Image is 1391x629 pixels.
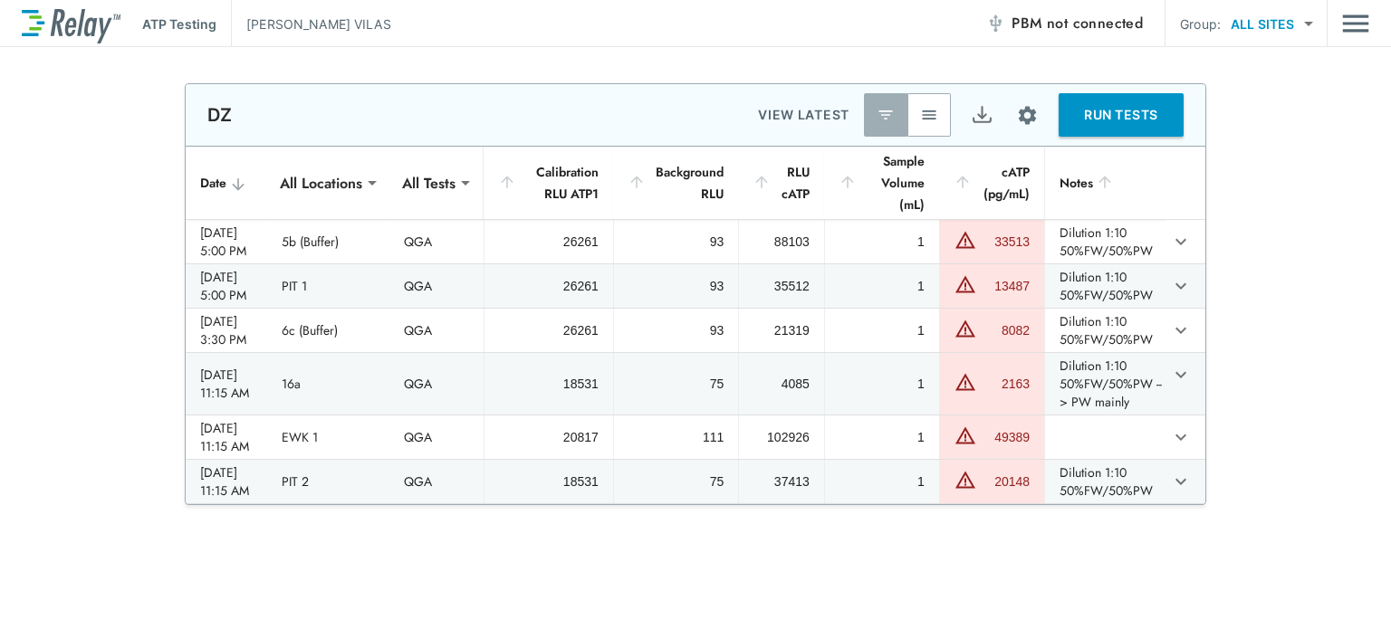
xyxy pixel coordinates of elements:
[1047,13,1143,33] span: not connected
[1166,422,1196,453] button: expand row
[955,273,976,295] img: Warning
[877,106,895,124] img: Latest
[1044,460,1166,503] td: Dilution 1:10 50%FW/50%PW
[981,428,1030,446] div: 49389
[186,147,1205,504] table: sticky table
[839,375,925,393] div: 1
[200,224,253,260] div: [DATE] 5:00 PM
[1012,11,1143,36] span: PBM
[1166,359,1196,390] button: expand row
[955,424,976,446] img: Warning
[986,14,1004,33] img: Offline Icon
[955,371,976,393] img: Warning
[971,104,993,127] img: Export Icon
[200,268,253,304] div: [DATE] 5:00 PM
[1180,14,1221,33] p: Group:
[960,93,1003,137] button: Export
[499,375,599,393] div: 18531
[839,428,925,446] div: 1
[499,321,599,339] div: 26261
[267,353,389,415] td: 16a
[389,220,484,263] td: QGA
[839,277,925,295] div: 1
[628,321,724,339] div: 93
[981,321,1030,339] div: 8082
[1166,226,1196,257] button: expand row
[499,233,599,251] div: 26261
[1016,104,1039,127] img: Settings Icon
[981,233,1030,251] div: 33513
[1332,575,1373,615] iframe: Resource center
[628,428,724,446] div: 111
[499,428,599,446] div: 20817
[758,104,849,126] p: VIEW LATEST
[1044,264,1166,308] td: Dilution 1:10 50%FW/50%PW
[1044,309,1166,352] td: Dilution 1:10 50%FW/50%PW
[200,312,253,348] div: [DATE] 3:30 PM
[839,233,925,251] div: 1
[246,14,391,33] p: [PERSON_NAME] VILAS
[1166,315,1196,346] button: expand row
[753,161,810,205] div: RLU cATP
[753,472,810,491] div: 37413
[979,5,1150,42] button: PBM not connected
[981,472,1030,491] div: 20148
[955,229,976,251] img: Warning
[628,233,724,251] div: 93
[920,106,938,124] img: View All
[1342,6,1369,41] img: Drawer Icon
[753,321,810,339] div: 21319
[200,366,253,402] div: [DATE] 11:15 AM
[981,277,1030,295] div: 13487
[1003,91,1051,139] button: Site setup
[1059,93,1184,137] button: RUN TESTS
[955,469,976,491] img: Warning
[267,309,389,352] td: 6c (Buffer)
[498,161,599,205] div: Calibration RLU ATP1
[1166,271,1196,301] button: expand row
[753,277,810,295] div: 35512
[954,161,1030,205] div: cATP (pg/mL)
[389,264,484,308] td: QGA
[628,472,724,491] div: 75
[267,415,389,459] td: EWK 1
[753,428,810,446] div: 102926
[142,14,216,33] p: ATP Testing
[389,460,484,503] td: QGA
[628,375,724,393] div: 75
[186,147,267,220] th: Date
[267,264,389,308] td: PIT 1
[22,5,120,43] img: LuminUltra Relay
[499,472,599,491] div: 18531
[207,104,232,126] p: DZ
[753,375,810,393] div: 4085
[839,321,925,339] div: 1
[389,165,468,201] div: All Tests
[267,165,375,201] div: All Locations
[200,419,253,455] div: [DATE] 11:15 AM
[753,233,810,251] div: 88103
[389,353,484,415] td: QGA
[389,309,484,352] td: QGA
[1060,172,1151,194] div: Notes
[628,277,724,295] div: 93
[628,161,724,205] div: Background RLU
[839,150,925,215] div: Sample Volume (mL)
[200,463,253,500] div: [DATE] 11:15 AM
[839,472,925,491] div: 1
[981,375,1030,393] div: 2163
[1342,6,1369,41] button: Main menu
[389,415,484,459] td: QGA
[267,220,389,263] td: 5b (Buffer)
[1044,353,1166,415] td: Dilution 1:10 50%FW/50%PW --> PW mainly
[267,460,389,503] td: PIT 2
[955,318,976,339] img: Warning
[499,277,599,295] div: 26261
[1044,220,1166,263] td: Dilution 1:10 50%FW/50%PW
[1166,466,1196,497] button: expand row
